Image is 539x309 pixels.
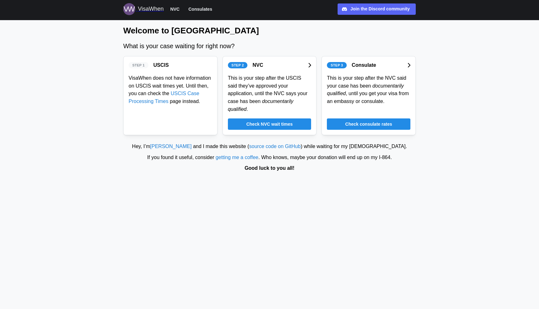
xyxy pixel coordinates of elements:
[3,143,536,151] div: Hey, I’m and I made this website ( ) while waiting for my [DEMOGRAPHIC_DATA].
[138,5,164,14] div: VisaWhen
[216,155,258,160] a: getting me a coffee
[123,25,416,36] h1: Welcome to [GEOGRAPHIC_DATA]
[252,61,263,69] div: NVC
[188,5,212,13] span: Consulates
[123,3,135,15] img: Logo for VisaWhen
[231,62,244,68] span: Step 2
[345,119,392,129] span: Check consulate rates
[132,62,145,68] span: Step 1
[3,164,536,172] div: Good luck to you all!
[154,61,169,69] div: USCIS
[228,74,311,113] div: This is your step after the USCIS said they’ve approved your application, until the NVC says your...
[228,118,311,130] a: Check NVC wait times
[170,5,180,13] span: NVC
[123,3,164,15] a: Logo for VisaWhen VisaWhen
[228,99,293,112] em: documentarily qualified
[338,3,416,15] a: Join the Discord community
[129,74,212,106] div: VisaWhen does not have information on USCIS wait times yet. Until then, you can check the page in...
[249,144,301,149] a: source code on GitHub
[327,61,410,69] a: Step 3Consulate
[352,61,376,69] div: Consulate
[327,118,410,130] a: Check consulate rates
[167,5,183,13] button: NVC
[150,144,192,149] a: [PERSON_NAME]
[228,61,311,69] a: Step 2NVC
[351,6,410,13] div: Join the Discord community
[327,74,410,106] div: This is your step after the NVC said your case has been , until you get your visa from an embassy...
[3,154,536,162] div: If you found it useful, consider . Who knows, maybe your donation will end up on my I‑864.
[246,119,293,129] span: Check NVC wait times
[123,41,416,51] div: What is your case waiting for right now?
[331,62,343,68] span: Step 3
[186,5,215,13] button: Consulates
